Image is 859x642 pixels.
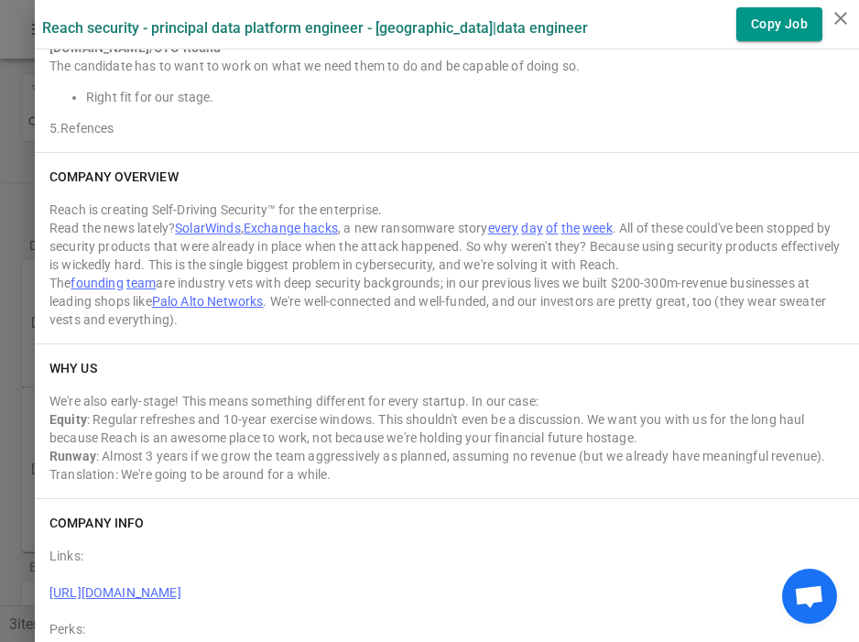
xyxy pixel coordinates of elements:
[521,221,542,235] a: day
[49,219,844,274] div: Read the news lately? , , a new ransomware story . All of these could've been stopped by security...
[42,19,588,37] label: Reach Security - Principal Data Platform Engineer - [GEOGRAPHIC_DATA] | Data Engineer
[561,221,580,235] a: the
[49,359,97,377] h6: WHY US
[830,7,852,29] i: close
[152,294,264,309] a: Palo Alto Networks
[488,221,519,235] a: every
[86,88,844,106] li: Right fit for our stage.
[49,201,844,219] div: Reach is creating Self-Driving Security™ for the enterprise.
[546,221,558,235] a: of
[49,514,144,532] h6: COMPANY INFO
[71,276,123,290] a: founding
[49,449,96,463] strong: Runway
[49,274,844,329] div: The are industry vets with deep security backgrounds; in our previous lives we built $200-300m-re...
[126,276,157,290] a: team
[582,221,613,235] a: week
[175,221,241,235] a: SolarWinds
[49,57,844,75] div: The candidate has to want to work on what we need them to do and be capable of doing so.
[782,569,837,624] div: Open chat
[49,447,844,484] div: : Almost 3 years if we grow the team aggressively as planned, assuming no revenue (but we already...
[49,412,87,427] strong: Equity
[736,7,822,41] button: Copy Job
[244,221,338,235] a: Exchange hacks
[49,119,844,137] div: 5.Refences
[49,168,179,186] h6: COMPANY OVERVIEW
[49,585,181,600] a: [URL][DOMAIN_NAME]
[49,410,844,447] div: : Regular refreshes and 10-year exercise windows. This shouldn't even be a discussion. We want yo...
[49,392,844,410] div: We're also early-stage! This means something different for every startup. In our case:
